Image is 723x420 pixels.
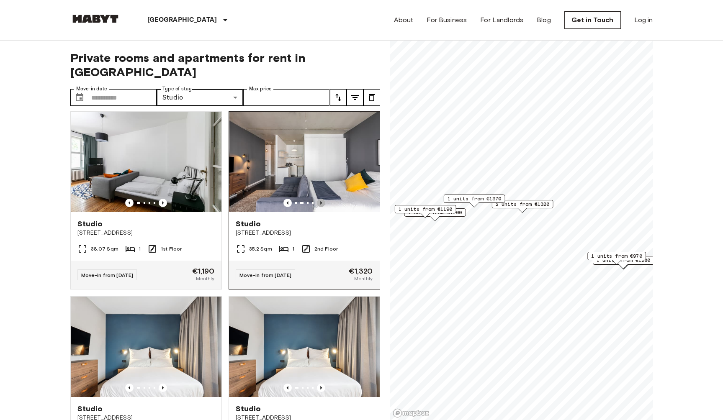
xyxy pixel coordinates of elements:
[161,245,182,253] span: 1st Floor
[70,111,222,289] a: Marketing picture of unit DE-01-015-004-01HPrevious imagePrevious imageStudio[STREET_ADDRESS]38.0...
[634,15,653,25] a: Log in
[70,15,121,23] img: Habyt
[239,272,292,278] span: Move-in from [DATE]
[77,404,103,414] span: Studio
[71,112,221,212] img: Marketing picture of unit DE-01-015-004-01H
[71,297,221,397] img: Marketing picture of unit DE-01-480-001-01
[447,195,501,202] span: 1 units from €1370
[81,272,134,278] span: Move-in from [DATE]
[292,245,294,253] span: 1
[236,404,261,414] span: Studio
[347,89,363,106] button: tune
[236,219,261,229] span: Studio
[159,199,167,207] button: Previous image
[125,199,134,207] button: Previous image
[162,85,192,92] label: Type of stay
[427,15,467,25] a: For Business
[76,85,107,92] label: Move-in date
[125,384,134,392] button: Previous image
[596,256,650,264] span: 1 units from €1280
[317,384,325,392] button: Previous image
[229,297,380,397] img: Marketing picture of unit DE-01-481-418-01
[480,15,523,25] a: For Landlords
[159,384,167,392] button: Previous image
[71,89,88,106] button: Choose date
[398,205,452,213] span: 1 units from €1190
[283,199,292,207] button: Previous image
[443,195,505,207] div: Map marker
[314,245,338,253] span: 2nd Floor
[147,15,217,25] p: [GEOGRAPHIC_DATA]
[77,229,215,237] span: [STREET_ADDRESS]
[192,267,215,275] span: €1,190
[363,89,380,106] button: tune
[587,252,646,265] div: Map marker
[229,112,380,212] img: Marketing picture of unit DE-01-049-004-01H
[349,267,373,275] span: €1,320
[591,252,642,260] span: 1 units from €970
[91,245,118,253] span: 38.07 Sqm
[249,85,272,92] label: Max price
[394,15,414,25] a: About
[404,208,466,221] div: Map marker
[249,245,272,253] span: 35.2 Sqm
[491,200,553,213] div: Map marker
[70,51,380,79] span: Private rooms and apartments for rent in [GEOGRAPHIC_DATA]
[564,11,621,29] a: Get in Touch
[330,89,347,106] button: tune
[495,200,549,208] span: 2 units from €1320
[236,229,373,237] span: [STREET_ADDRESS]
[283,384,292,392] button: Previous image
[408,209,462,216] span: 1 units from €1200
[394,205,456,218] div: Map marker
[77,219,103,229] span: Studio
[354,275,373,282] span: Monthly
[393,408,430,418] a: Mapbox logo
[317,199,325,207] button: Previous image
[229,111,380,289] a: Marketing picture of unit DE-01-049-004-01HMarketing picture of unit DE-01-049-004-01HPrevious im...
[196,275,214,282] span: Monthly
[139,245,141,253] span: 1
[157,89,243,106] div: Studio
[537,15,551,25] a: Blog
